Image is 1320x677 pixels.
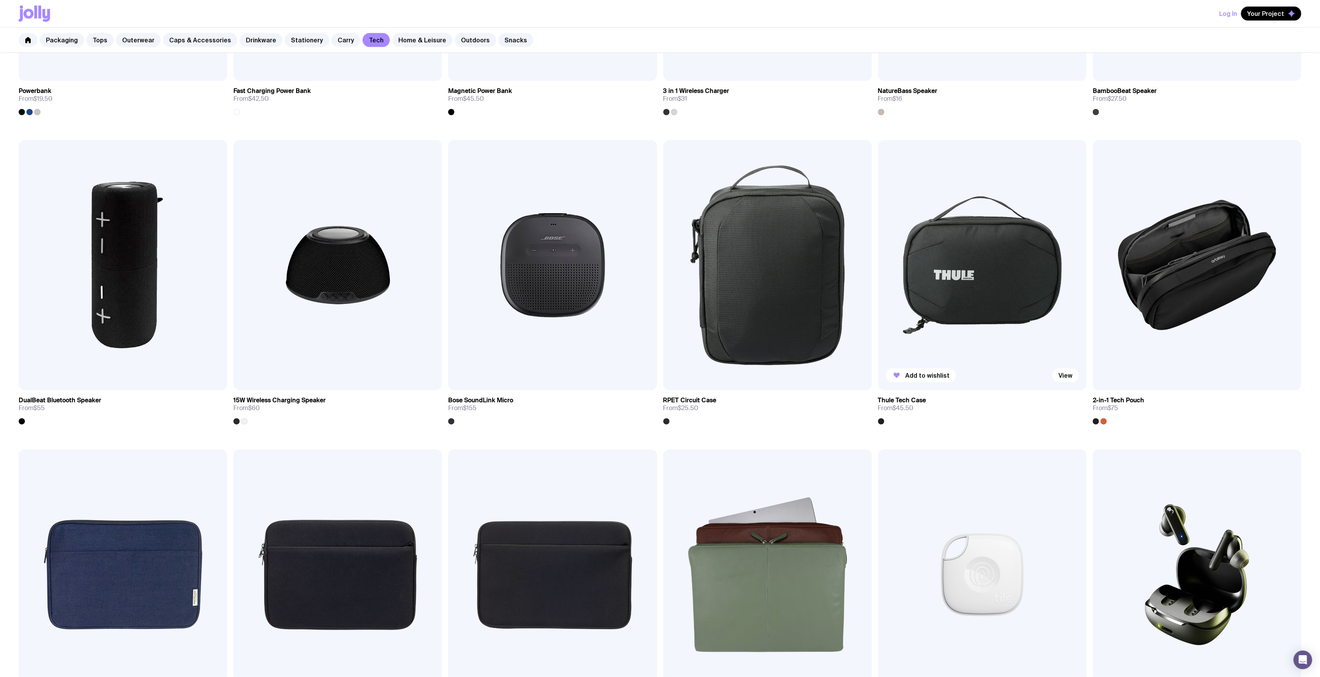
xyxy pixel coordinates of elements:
span: From [19,95,53,103]
h3: DualBeat Bluetooth Speaker [19,396,101,404]
h3: Magnetic Power Bank [448,87,512,95]
a: Fast Charging Power BankFrom$42.50 [233,81,442,115]
a: BambooBeat SpeakerFrom$27.50 [1093,81,1301,115]
span: $75 [1108,404,1118,412]
h3: NatureBass Speaker [878,87,938,95]
h3: Thule Tech Case [878,396,926,404]
span: $155 [463,404,477,412]
span: From [448,404,477,412]
span: From [448,95,484,103]
span: From [878,404,914,412]
span: From [878,95,903,103]
div: Open Intercom Messenger [1294,651,1312,669]
button: Add to wishlist [886,368,956,382]
a: Outdoors [455,33,496,47]
a: Drinkware [240,33,282,47]
span: $16 [893,95,903,103]
span: $45.50 [893,404,914,412]
a: RPET Circuit CaseFrom$25.50 [663,390,872,424]
a: Tops [86,33,114,47]
a: 2-in-1 Tech PouchFrom$75 [1093,390,1301,424]
h3: 15W Wireless Charging Speaker [233,396,326,404]
span: From [1093,95,1127,103]
a: NatureBass SpeakerFrom$16 [878,81,1087,115]
h3: Powerbank [19,87,51,95]
h3: 3 in 1 Wireless Charger [663,87,729,95]
span: $25.50 [678,404,699,412]
a: Home & Leisure [392,33,452,47]
a: 15W Wireless Charging SpeakerFrom$60 [233,390,442,424]
span: Your Project [1247,10,1284,18]
h3: BambooBeat Speaker [1093,87,1157,95]
a: Caps & Accessories [163,33,237,47]
h3: Fast Charging Power Bank [233,87,311,95]
span: $42.50 [248,95,269,103]
button: Your Project [1241,7,1301,21]
a: Stationery [285,33,329,47]
span: From [1093,404,1118,412]
span: $31 [678,95,687,103]
a: Packaging [40,33,84,47]
a: PowerbankFrom$19.50 [19,81,227,115]
span: Add to wishlist [905,372,950,379]
span: $27.50 [1108,95,1127,103]
span: $19.50 [33,95,53,103]
a: Carry [331,33,360,47]
span: $45.50 [463,95,484,103]
a: Thule Tech CaseFrom$45.50 [878,390,1087,424]
span: $55 [33,404,45,412]
a: Bose SoundLink MicroFrom$155 [448,390,657,424]
span: From [663,95,687,103]
h3: Bose SoundLink Micro [448,396,513,404]
a: Snacks [498,33,533,47]
span: From [19,404,45,412]
h3: 2-in-1 Tech Pouch [1093,396,1144,404]
a: Magnetic Power BankFrom$45.50 [448,81,657,115]
button: Log In [1219,7,1237,21]
a: 3 in 1 Wireless ChargerFrom$31 [663,81,872,115]
h3: RPET Circuit Case [663,396,717,404]
a: View [1052,368,1079,382]
span: From [663,404,699,412]
a: Tech [363,33,390,47]
span: From [233,95,269,103]
a: Outerwear [116,33,161,47]
span: $60 [248,404,260,412]
a: DualBeat Bluetooth SpeakerFrom$55 [19,390,227,424]
span: From [233,404,260,412]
